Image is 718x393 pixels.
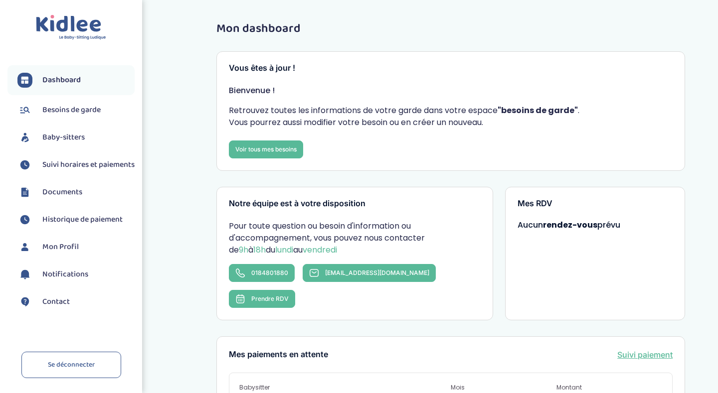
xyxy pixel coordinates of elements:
[21,352,121,378] a: Se déconnecter
[42,214,123,226] span: Historique de paiement
[42,131,85,143] span: Baby-sitters
[229,290,295,308] button: Prendre RDV
[229,199,480,208] h3: Notre équipe est à votre disposition
[42,74,81,86] span: Dashboard
[229,264,295,282] a: 0184801880
[17,103,135,118] a: Besoins de garde
[17,185,32,200] img: documents.svg
[617,349,673,361] a: Suivi paiement
[251,269,288,276] span: 0184801880
[229,105,673,129] p: Retrouvez toutes les informations de votre garde dans votre espace . Vous pourrez aussi modifier ...
[17,157,32,172] img: suivihoraire.svg
[275,244,293,256] span: lundi
[17,130,135,145] a: Baby-sitters
[17,267,135,282] a: Notifications
[498,105,578,116] strong: "besoins de garde"
[42,159,135,171] span: Suivi horaires et paiements
[17,73,32,88] img: dashboard.svg
[229,85,673,97] p: Bienvenue !
[17,73,135,88] a: Dashboard
[518,199,673,208] h3: Mes RDV
[42,296,70,308] span: Contact
[303,244,337,256] span: vendredi
[17,185,135,200] a: Documents
[229,220,480,256] p: Pour toute question ou besoin d'information ou d'accompagnement, vous pouvez nous contacter de à ...
[36,15,106,40] img: logo.svg
[42,186,82,198] span: Documents
[17,212,135,227] a: Historique de paiement
[556,383,662,392] span: Montant
[543,219,597,231] strong: rendez-vous
[229,140,303,158] a: Voir tous mes besoins
[17,240,135,255] a: Mon Profil
[239,383,451,392] span: Babysitter
[451,383,556,392] span: Mois
[518,219,620,231] span: Aucun prévu
[303,264,436,282] a: [EMAIL_ADDRESS][DOMAIN_NAME]
[325,269,429,276] span: [EMAIL_ADDRESS][DOMAIN_NAME]
[17,130,32,145] img: babysitters.svg
[42,104,101,116] span: Besoins de garde
[251,295,289,302] span: Prendre RDV
[229,350,328,359] h3: Mes paiements en attente
[17,267,32,282] img: notification.svg
[42,268,88,280] span: Notifications
[253,244,266,256] span: 18h
[229,64,673,73] h3: Vous êtes à jour !
[17,294,32,309] img: contact.svg
[42,241,79,253] span: Mon Profil
[17,294,135,309] a: Contact
[17,157,135,172] a: Suivi horaires et paiements
[17,103,32,118] img: besoin.svg
[17,240,32,255] img: profil.svg
[239,244,248,256] span: 9h
[216,22,685,35] h1: Mon dashboard
[17,212,32,227] img: suivihoraire.svg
